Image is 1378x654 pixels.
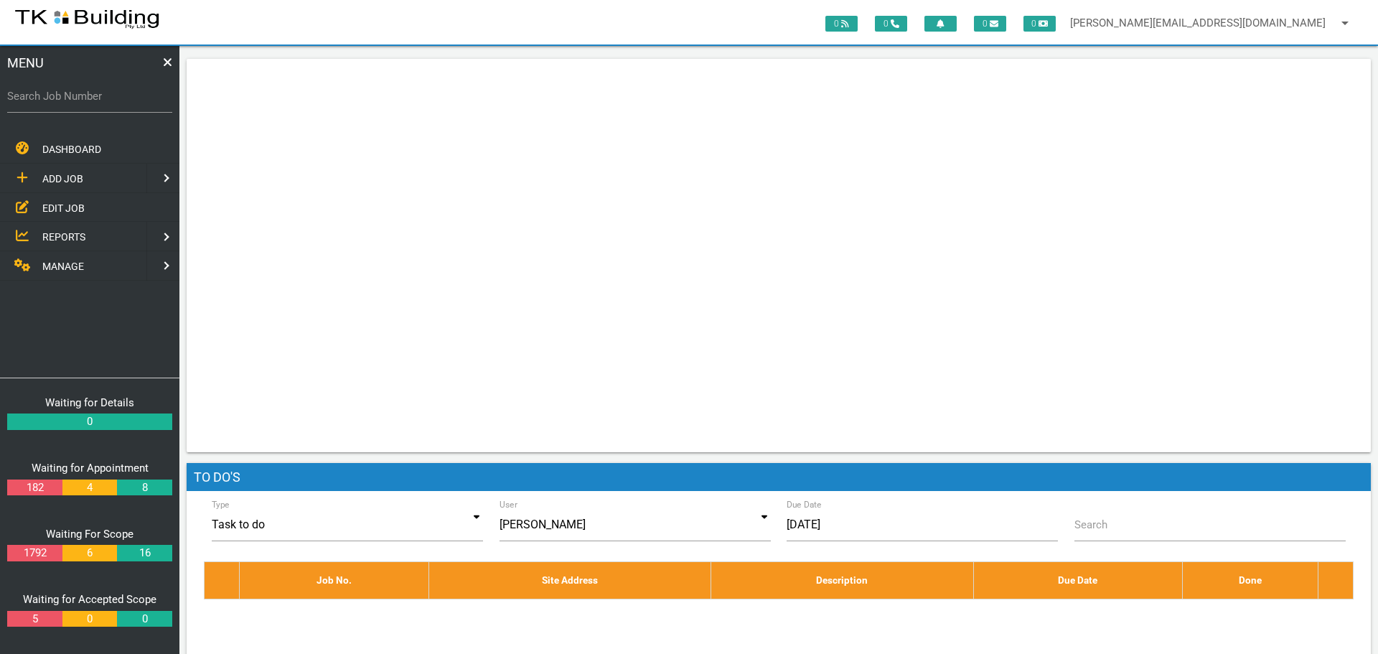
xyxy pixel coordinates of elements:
[42,144,101,155] span: DASHBOARD
[117,545,172,561] a: 16
[117,611,172,627] a: 0
[7,88,172,105] label: Search Job Number
[32,462,149,475] a: Waiting for Appointment
[1182,562,1318,599] th: Done
[7,545,62,561] a: 1792
[117,480,172,496] a: 8
[7,53,44,73] span: MENU
[787,498,822,511] label: Due Date
[14,7,160,30] img: s3file
[974,16,1006,32] span: 0
[62,545,117,561] a: 6
[1074,517,1107,533] label: Search
[42,231,85,243] span: REPORTS
[45,396,134,409] a: Waiting for Details
[875,16,907,32] span: 0
[825,16,858,32] span: 0
[62,611,117,627] a: 0
[429,562,711,599] th: Site Address
[212,498,230,511] label: Type
[42,202,85,213] span: EDIT JOB
[711,562,973,599] th: Description
[973,562,1182,599] th: Due Date
[46,528,133,541] a: Waiting For Scope
[7,414,172,430] a: 0
[239,562,429,599] th: Job No.
[7,611,62,627] a: 5
[42,173,83,184] span: ADD JOB
[23,593,156,606] a: Waiting for Accepted Scope
[62,480,117,496] a: 4
[42,261,84,272] span: MANAGE
[1023,16,1056,32] span: 0
[187,463,1371,492] h1: To Do's
[7,480,62,496] a: 182
[500,498,517,511] label: User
